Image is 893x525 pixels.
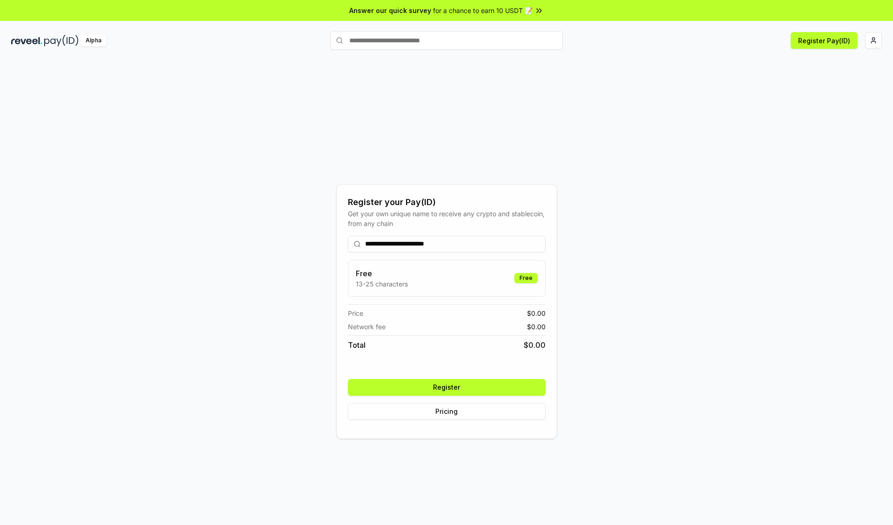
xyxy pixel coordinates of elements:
[791,32,858,49] button: Register Pay(ID)
[80,35,107,47] div: Alpha
[348,209,546,228] div: Get your own unique name to receive any crypto and stablecoin, from any chain
[348,308,363,318] span: Price
[527,322,546,332] span: $ 0.00
[356,279,408,289] p: 13-25 characters
[348,339,366,351] span: Total
[11,35,42,47] img: reveel_dark
[527,308,546,318] span: $ 0.00
[349,6,431,15] span: Answer our quick survey
[356,268,408,279] h3: Free
[348,196,546,209] div: Register your Pay(ID)
[514,273,538,283] div: Free
[348,322,386,332] span: Network fee
[348,379,546,396] button: Register
[348,403,546,420] button: Pricing
[524,339,546,351] span: $ 0.00
[44,35,79,47] img: pay_id
[433,6,533,15] span: for a chance to earn 10 USDT 📝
